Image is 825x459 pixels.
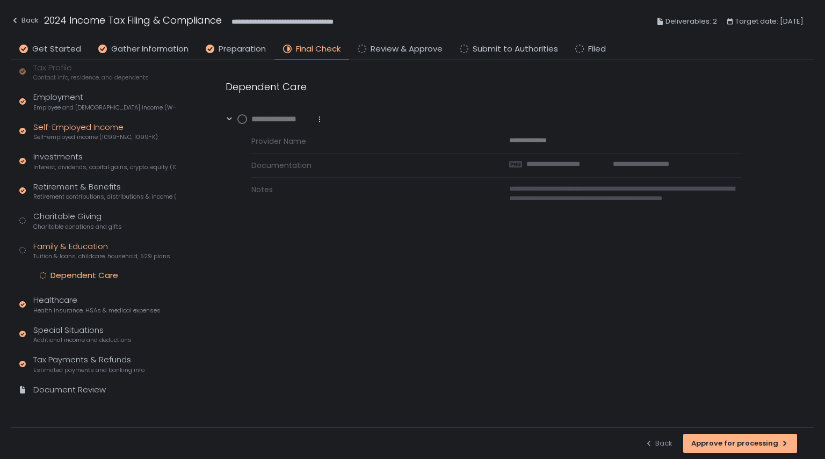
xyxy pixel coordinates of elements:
span: Preparation [219,43,266,55]
div: Employment [33,91,176,112]
span: Charitable donations and gifts [33,223,122,231]
div: Dependent Care [50,270,118,281]
span: Retirement contributions, distributions & income (1099-R, 5498) [33,193,176,201]
div: Retirement & Benefits [33,181,176,201]
span: Provider Name [251,136,483,147]
span: Submit to Authorities [473,43,558,55]
span: Filed [588,43,606,55]
button: Back [11,13,39,31]
span: Final Check [296,43,341,55]
div: Special Situations [33,324,132,345]
span: Notes [251,184,483,213]
span: Self-employed income (1099-NEC, 1099-K) [33,133,158,141]
span: Deliverables: 2 [665,15,717,28]
div: Tax Payments & Refunds [33,354,144,374]
div: Back [11,14,39,27]
span: Gather Information [111,43,189,55]
div: Tax Profile [33,62,149,82]
span: Employee and [DEMOGRAPHIC_DATA] income (W-2s) [33,104,176,112]
span: Estimated payments and banking info [33,366,144,374]
span: Contact info, residence, and dependents [33,74,149,82]
span: Interest, dividends, capital gains, crypto, equity (1099s, K-1s) [33,163,176,171]
div: Self-Employed Income [33,121,158,142]
div: Approve for processing [691,439,789,448]
div: Dependent Care [226,79,741,94]
span: Target date: [DATE] [735,15,804,28]
div: Charitable Giving [33,210,122,231]
span: Documentation [251,160,483,171]
button: Back [645,434,672,453]
div: Family & Education [33,241,170,261]
div: Back [645,439,672,448]
h1: 2024 Income Tax Filing & Compliance [44,13,222,27]
span: Tuition & loans, childcare, household, 529 plans [33,252,170,260]
div: Investments [33,151,176,171]
div: Document Review [33,384,106,396]
span: Health insurance, HSAs & medical expenses [33,307,161,315]
span: Additional income and deductions [33,336,132,344]
button: Approve for processing [683,434,797,453]
span: Get Started [32,43,81,55]
div: Healthcare [33,294,161,315]
span: Review & Approve [371,43,443,55]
